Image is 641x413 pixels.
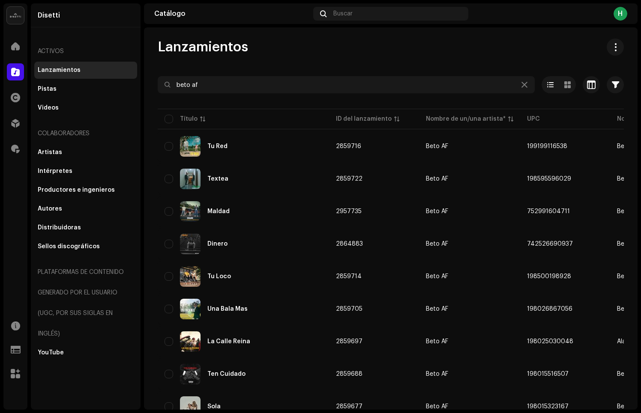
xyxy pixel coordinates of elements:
div: ID del lanzamiento [336,115,392,123]
span: Beto AF [426,306,513,312]
div: Intérpretes [38,168,72,175]
div: Artistas [38,149,62,156]
span: 198500198928 [527,273,571,279]
img: 06e7663e-ebc5-4b10-a60d-155a653447b9 [180,331,201,352]
span: Lanzamientos [158,39,248,56]
div: La Calle Reina [207,339,250,345]
div: Pistas [38,86,57,92]
span: 2859705 [336,306,362,312]
div: Título [180,115,198,123]
div: Tu Loco [207,273,231,279]
div: Lanzamientos [38,67,81,74]
input: Buscar [158,76,535,93]
span: Beto AF [426,241,513,247]
div: YouTube [38,349,64,356]
re-m-nav-item: Productores e ingenieros [34,181,137,199]
img: 1a6fd129-e95e-4a57-8bf8-b80a70d45bce [180,201,201,222]
img: 3397d76b-48ff-4538-a92b-8398ab3b3e09 [180,234,201,254]
re-a-nav-header: Activos [34,41,137,62]
span: Beto AF [426,143,513,149]
img: 301b01fc-fb44-4694-9507-dfbb18a284f7 [180,169,201,189]
re-m-nav-item: Autores [34,200,137,217]
span: 198595596029 [527,176,571,182]
span: 2859677 [336,404,362,410]
span: 742526690937 [527,241,573,247]
div: Beto AF [426,306,448,312]
re-m-nav-item: Lanzamientos [34,62,137,79]
span: 2859722 [336,176,362,182]
div: H [614,7,627,21]
div: Una Bala Mas [207,306,248,312]
div: Productores e ingenieros [38,187,115,193]
div: Beto AF [426,241,448,247]
div: Ten Cuidado [207,371,246,377]
div: Beto AF [426,176,448,182]
div: Videos [38,104,59,111]
span: 2859688 [336,371,362,377]
re-m-nav-item: Pistas [34,80,137,98]
span: 752991604711 [527,208,570,214]
span: 2859716 [336,143,361,149]
span: 198025030048 [527,339,573,345]
re-m-nav-item: Sellos discográficos [34,238,137,255]
re-m-nav-item: Intérpretes [34,163,137,180]
div: Sellos discográficos [38,243,100,250]
span: Beto AF [426,371,513,377]
div: Beto AF [426,273,448,279]
img: 9dd4e371-a769-4062-85b4-2bd67848312a [180,364,201,384]
span: Beto AF [426,404,513,410]
span: 2957735 [336,208,362,214]
re-m-nav-item: Artistas [34,144,137,161]
span: 198015323167 [527,404,569,410]
re-a-nav-header: Plataformas de contenido generado por el usuario (UGC, por sus siglas en inglés) [34,262,137,344]
div: Maldad [207,208,230,214]
re-m-nav-item: YouTube [34,344,137,361]
re-m-nav-item: Videos [34,99,137,116]
div: Beto AF [426,404,448,410]
img: e5df0899-b1f7-41e4-b96d-18bea219e72d [180,266,201,287]
div: Textea [207,176,228,182]
div: Autores [38,205,62,212]
img: a1a25544-beff-4361-9925-c92d807faded [180,299,201,319]
div: Beto AF [426,339,448,345]
div: Beto AF [426,143,448,149]
span: Buscar [333,10,353,17]
div: Distribuidoras [38,224,81,231]
img: 02a7c2d3-3c89-4098-b12f-2ff2945c95ee [7,7,24,24]
span: Beto AF [426,208,513,214]
span: Beto AF [426,339,513,345]
span: 2859714 [336,273,362,279]
div: Sola [207,404,221,410]
span: 2864883 [336,241,363,247]
re-a-nav-header: Colaboradores [34,123,137,144]
re-m-nav-item: Distribuidoras [34,219,137,236]
div: Catálogo [154,10,310,17]
div: Tu Red [207,143,228,149]
span: Beto AF [426,273,513,279]
span: 199199116538 [527,143,567,149]
span: Beto AF [426,176,513,182]
div: Dinero [207,241,228,247]
span: 198015516507 [527,371,569,377]
span: 2859697 [336,339,362,345]
div: Beto AF [426,371,448,377]
span: 198026867056 [527,306,572,312]
div: Beto AF [426,208,448,214]
img: 2a0fd9cc-1c85-408c-be6c-d0e23a80e986 [180,136,201,157]
div: Nombre de un/una artista* [426,115,506,123]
